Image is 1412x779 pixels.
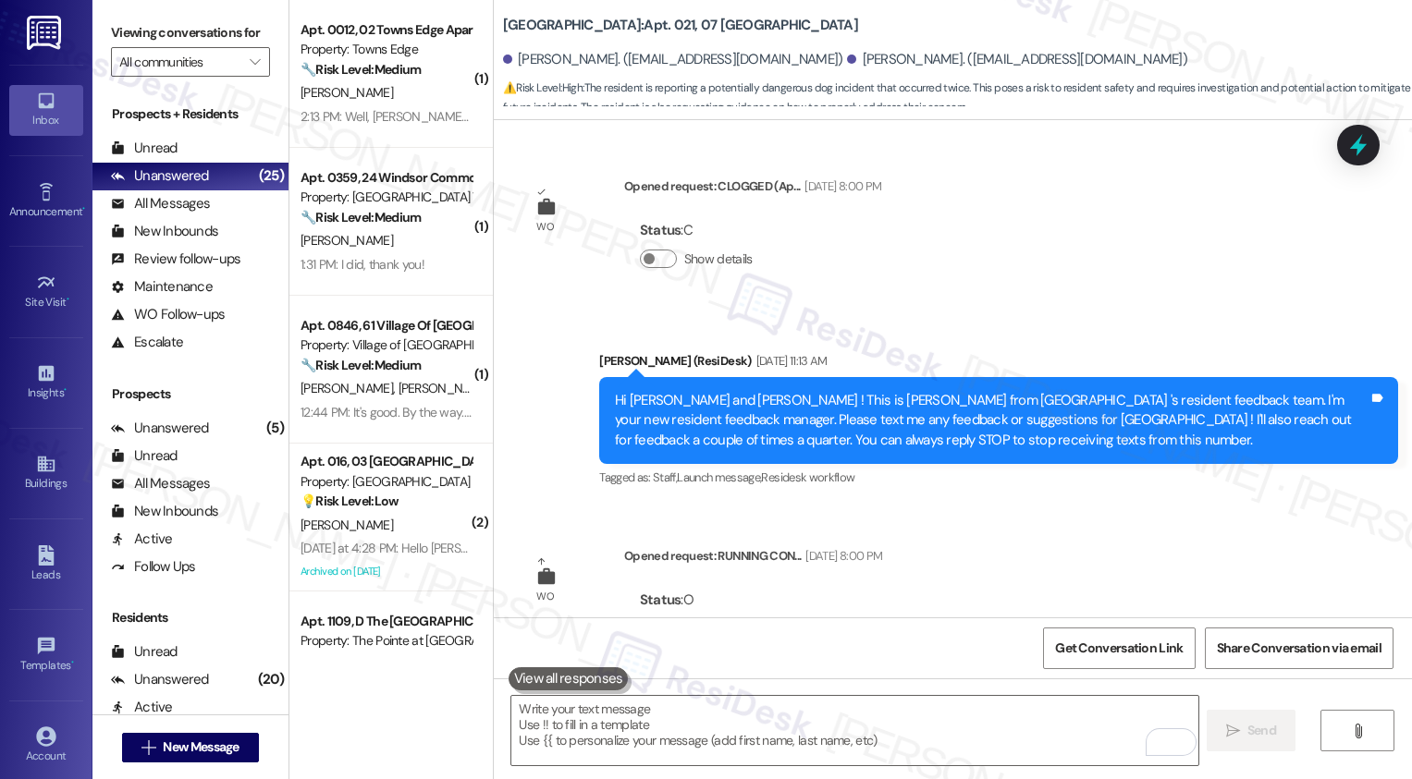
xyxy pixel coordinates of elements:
div: Prospects [92,384,289,404]
div: [DATE] 8:00 PM [800,176,881,196]
div: Hi [PERSON_NAME] and [PERSON_NAME] ! This is [PERSON_NAME] from [GEOGRAPHIC_DATA] 's resident fee... [615,391,1369,450]
label: Viewing conversations for [111,18,270,47]
span: Launch message , [677,469,761,485]
div: Unread [111,642,178,662]
div: Property: Village of [GEOGRAPHIC_DATA] [301,335,472,355]
div: (5) [262,414,289,443]
div: (20) [253,665,289,694]
div: WO [536,587,554,606]
a: Insights • [9,358,83,408]
label: Show details [684,250,753,269]
span: New Message [163,737,239,757]
div: : C [640,216,760,245]
div: (25) [254,162,289,190]
div: [PERSON_NAME]. ([EMAIL_ADDRESS][DOMAIN_NAME]) [847,50,1187,69]
div: Unanswered [111,419,209,438]
div: Opened request: CLOGGED (Ap... [624,176,881,202]
div: Unread [111,139,178,158]
span: Share Conversation via email [1217,639,1381,658]
div: Apt. 0846, 61 Village Of [GEOGRAPHIC_DATA] [301,316,472,335]
div: : O [640,586,760,615]
b: Status [640,221,681,239]
button: Send [1207,710,1296,751]
div: Apt. 0359, 24 Windsor Commons Townhomes [301,168,472,188]
textarea: To enrich screen reader interactions, please activate Accessibility in Grammarly extension settings [511,696,1198,765]
div: Tagged as: [599,464,1398,491]
div: [DATE] 11:13 AM [752,351,828,371]
i:  [250,55,260,69]
strong: 🔧 Risk Level: Medium [301,61,421,78]
div: [PERSON_NAME]. ([EMAIL_ADDRESS][DOMAIN_NAME]) [503,50,843,69]
span: [PERSON_NAME] [301,517,393,533]
span: Send [1247,721,1276,740]
div: New Inbounds [111,222,218,241]
span: [PERSON_NAME] [301,380,399,396]
div: 12:44 PM: It's good. By the way. The microwave door is loose . [301,404,625,420]
input: All communities [119,47,240,77]
strong: ⚠️ Risk Level: High [503,80,583,95]
span: [PERSON_NAME] [301,84,393,101]
strong: 🔧 Risk Level: Medium [301,209,421,225]
strong: 💡 Risk Level: Low [301,493,399,509]
div: Unanswered [111,166,209,186]
div: Apt. 016, 03 [GEOGRAPHIC_DATA] [301,452,472,471]
span: Staff , [653,469,677,485]
i:  [141,740,155,755]
div: [DATE] 8:00 PM [801,546,882,566]
i:  [1226,724,1240,738]
img: ResiDesk Logo [27,16,65,50]
div: All Messages [111,474,210,493]
div: Maintenance [111,277,213,297]
div: Active [111,698,173,717]
div: WO Follow-ups [111,305,225,324]
div: [DATE] at 4:28 PM: Hello [PERSON_NAME] ! Was reaching out ,because we need help taking apart some... [301,540,1357,556]
span: • [67,293,69,306]
i:  [1351,724,1365,738]
span: [PERSON_NAME] [301,232,393,249]
div: Prospects + Residents [92,104,289,124]
div: New Inbounds [111,502,218,521]
span: [PERSON_NAME] [398,380,490,396]
span: : The resident is reporting a potentially dangerous dog incident that occurred twice. This poses ... [503,79,1412,118]
a: Buildings [9,448,83,498]
button: Get Conversation Link [1043,627,1195,669]
div: Property: [GEOGRAPHIC_DATA] Townhomes [301,188,472,207]
span: • [71,656,74,669]
b: [GEOGRAPHIC_DATA]: Apt. 021, 07 [GEOGRAPHIC_DATA] [503,16,858,35]
div: Review follow-ups [111,250,240,269]
a: Leads [9,540,83,590]
div: Apt. 0012, 02 Towns Edge Apartments LLC [301,20,472,40]
div: Follow Ups [111,557,196,577]
div: Apt. 1109, D The [GEOGRAPHIC_DATA] [301,612,472,631]
a: Account [9,721,83,771]
div: Unanswered [111,670,209,689]
button: Share Conversation via email [1205,627,1394,669]
div: Active [111,529,173,549]
button: New Message [122,733,259,762]
div: Property: The Pointe at [GEOGRAPHIC_DATA] [301,631,472,651]
div: All Messages [111,194,210,213]
strong: 🔧 Risk Level: Medium [301,357,421,373]
div: 1:31 PM: I did, thank you! [301,256,424,273]
div: Opened request: RUNNING CON... [624,546,882,572]
span: Get Conversation Link [1055,639,1183,658]
a: Inbox [9,85,83,135]
div: WO [536,217,554,237]
div: Residents [92,608,289,627]
span: • [64,383,67,396]
div: [PERSON_NAME] (ResiDesk) [599,351,1398,377]
a: Site Visit • [9,267,83,317]
div: Archived on [DATE] [299,560,473,583]
div: Escalate [111,333,183,352]
a: Templates • [9,630,83,680]
span: Residesk workflow [761,469,854,485]
div: Property: [GEOGRAPHIC_DATA] [301,472,472,492]
div: Unread [111,446,178,466]
b: Status [640,590,681,609]
span: • [82,202,85,215]
div: Property: Towns Edge [301,40,472,59]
